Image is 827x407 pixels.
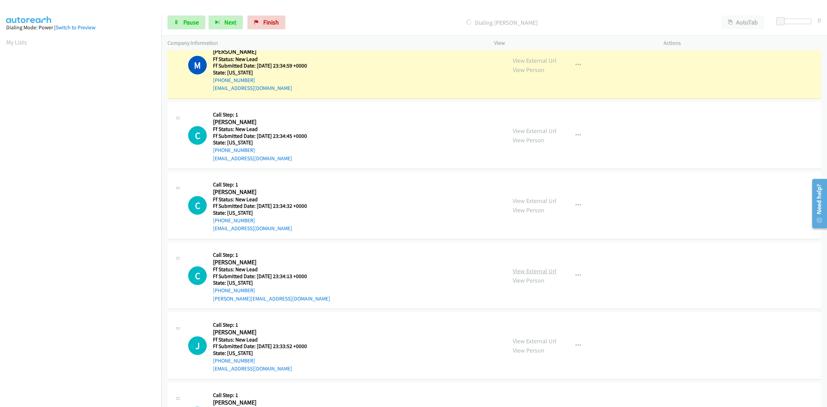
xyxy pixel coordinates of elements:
[188,266,207,285] h1: C
[188,126,207,145] div: The call is yet to be attempted
[208,16,243,29] button: Next
[213,77,255,83] a: [PHONE_NUMBER]
[513,267,557,275] a: View External Url
[807,176,827,231] iframe: Resource Center
[513,206,544,214] a: View Person
[213,139,316,146] h5: State: [US_STATE]
[513,127,557,135] a: View External Url
[213,350,316,357] h5: State: [US_STATE]
[213,48,316,56] h2: [PERSON_NAME]
[213,147,255,153] a: [PHONE_NUMBER]
[213,287,255,294] a: [PHONE_NUMBER]
[183,18,199,26] span: Pause
[188,266,207,285] div: The call is yet to be attempted
[513,66,544,74] a: View Person
[213,225,292,232] a: [EMAIL_ADDRESS][DOMAIN_NAME]
[213,56,316,63] h5: Ff Status: New Lead
[513,346,544,354] a: View Person
[213,69,316,76] h5: State: [US_STATE]
[188,126,207,145] h1: C
[6,23,155,32] div: Dialing Mode: Power |
[213,295,330,302] a: [PERSON_NAME][EMAIL_ADDRESS][DOMAIN_NAME]
[224,18,236,26] span: Next
[213,343,316,350] h5: Ff Submitted Date: [DATE] 23:33:52 +0000
[213,258,316,266] h2: [PERSON_NAME]
[722,16,764,29] button: AutoTab
[213,133,316,140] h5: Ff Submitted Date: [DATE] 23:34:45 +0000
[213,210,316,216] h5: State: [US_STATE]
[213,118,316,126] h2: [PERSON_NAME]
[213,196,316,203] h5: Ff Status: New Lead
[513,57,557,64] a: View External Url
[213,273,330,280] h5: Ff Submitted Date: [DATE] 23:34:13 +0000
[213,203,316,210] h5: Ff Submitted Date: [DATE] 23:34:32 +0000
[263,18,279,26] span: Finish
[213,252,330,258] h5: Call Step: 1
[494,39,651,47] p: View
[213,336,316,343] h5: Ff Status: New Lead
[213,85,292,91] a: [EMAIL_ADDRESS][DOMAIN_NAME]
[213,111,316,118] h5: Call Step: 1
[513,276,544,284] a: View Person
[213,392,330,399] h5: Call Step: 1
[6,38,27,46] a: My Lists
[780,19,811,24] div: Delay between calls (in seconds)
[664,39,821,47] p: Actions
[213,155,292,162] a: [EMAIL_ADDRESS][DOMAIN_NAME]
[213,62,316,69] h5: Ff Submitted Date: [DATE] 23:34:59 +0000
[188,336,207,355] h1: J
[213,126,316,133] h5: Ff Status: New Lead
[213,322,316,328] h5: Call Step: 1
[213,365,292,372] a: [EMAIL_ADDRESS][DOMAIN_NAME]
[513,337,557,345] a: View External Url
[167,16,205,29] a: Pause
[247,16,285,29] a: Finish
[188,56,207,74] h1: M
[818,16,821,25] div: 0
[6,53,161,380] iframe: Dialpad
[188,196,207,215] h1: C
[213,181,316,188] h5: Call Step: 1
[513,197,557,205] a: View External Url
[513,136,544,144] a: View Person
[213,328,316,336] h2: [PERSON_NAME]
[295,18,709,27] p: Dialing [PERSON_NAME]
[213,266,330,273] h5: Ff Status: New Lead
[213,399,316,407] h2: [PERSON_NAME]
[213,217,255,224] a: [PHONE_NUMBER]
[55,24,95,31] a: Switch to Preview
[213,279,330,286] h5: State: [US_STATE]
[188,336,207,355] div: The call is yet to be attempted
[167,39,482,47] p: Company Information
[188,196,207,215] div: The call is yet to be attempted
[213,188,316,196] h2: [PERSON_NAME]
[213,357,255,364] a: [PHONE_NUMBER]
